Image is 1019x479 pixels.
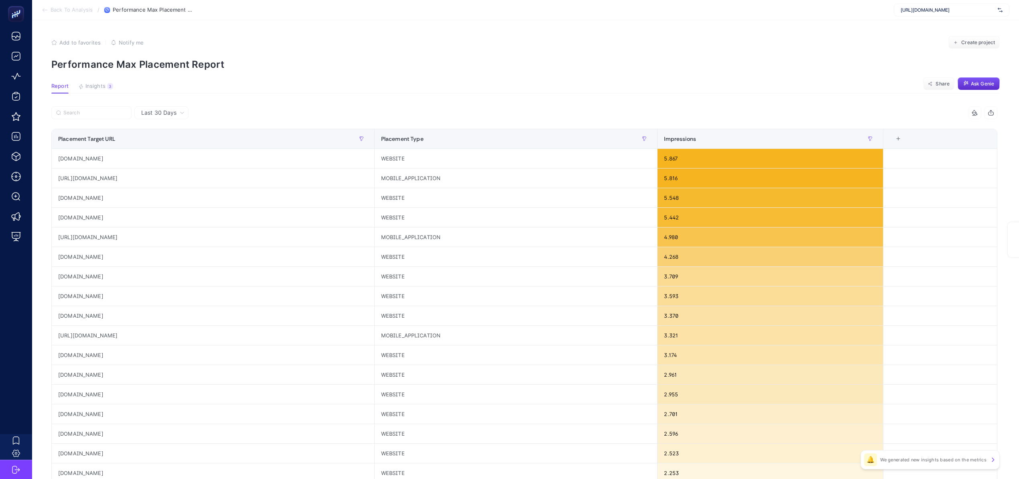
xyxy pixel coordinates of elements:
p: We generated new insights based on the metrics [880,457,987,463]
div: [URL][DOMAIN_NAME] [52,326,374,345]
div: WEBSITE [375,365,658,384]
button: Ask Genie [958,77,1000,90]
div: 4.268 [658,247,883,266]
button: Share [923,77,954,90]
div: [DOMAIN_NAME] [52,424,374,443]
div: WEBSITE [375,345,658,365]
div: MOBILE_APPLICATION [375,227,658,247]
div: WEBSITE [375,286,658,306]
button: Notify me [111,39,144,46]
div: 3.593 [658,286,883,306]
div: [DOMAIN_NAME] [52,286,374,306]
span: Notify me [119,39,144,46]
div: 3.370 [658,306,883,325]
span: Report [51,83,69,89]
div: WEBSITE [375,247,658,266]
div: WEBSITE [375,385,658,404]
div: 3.321 [658,326,883,345]
span: Last 30 Days [141,109,177,117]
div: 3.709 [658,267,883,286]
div: [DOMAIN_NAME] [52,149,374,168]
span: Create project [961,39,995,46]
div: WEBSITE [375,149,658,168]
span: Performance Max Placement Report [113,7,193,13]
div: [DOMAIN_NAME] [52,345,374,365]
div: 2.961 [658,365,883,384]
div: 2.596 [658,424,883,443]
div: 5.867 [658,149,883,168]
img: svg%3e [998,6,1003,14]
div: 2.523 [658,444,883,463]
div: WEBSITE [375,404,658,424]
button: Create project [948,36,1000,49]
div: WEBSITE [375,208,658,227]
div: [DOMAIN_NAME] [52,365,374,384]
div: [DOMAIN_NAME] [52,306,374,325]
div: [DOMAIN_NAME] [52,267,374,286]
div: [DOMAIN_NAME] [52,404,374,424]
div: [DOMAIN_NAME] [52,385,374,404]
span: Insights [85,83,106,89]
div: [URL][DOMAIN_NAME] [52,168,374,188]
span: Placement Type [381,136,424,142]
div: 5.548 [658,188,883,207]
span: Back To Analysis [51,7,93,13]
div: WEBSITE [375,306,658,325]
div: WEBSITE [375,267,658,286]
span: Placement Target URL [58,136,115,142]
div: MOBILE_APPLICATION [375,326,658,345]
div: 5.816 [658,168,883,188]
div: WEBSITE [375,188,658,207]
span: Ask Genie [971,81,994,87]
input: Search [63,110,127,116]
span: Impressions [664,136,696,142]
div: 2.955 [658,385,883,404]
div: 3.174 [658,345,883,365]
div: 5.442 [658,208,883,227]
span: / [97,6,99,13]
div: + [891,136,906,142]
div: [DOMAIN_NAME] [52,188,374,207]
span: Add to favorites [59,39,101,46]
button: Add to favorites [51,39,101,46]
div: 3 items selected [890,136,896,153]
div: [DOMAIN_NAME] [52,247,374,266]
div: 2.701 [658,404,883,424]
p: Performance Max Placement Report [51,59,1000,70]
span: [URL][DOMAIN_NAME] [901,7,995,13]
div: [DOMAIN_NAME] [52,208,374,227]
div: 🔔 [864,453,877,466]
div: [DOMAIN_NAME] [52,444,374,463]
div: [URL][DOMAIN_NAME] [52,227,374,247]
div: WEBSITE [375,444,658,463]
div: MOBILE_APPLICATION [375,168,658,188]
span: Share [936,81,950,87]
div: 3 [107,83,113,89]
div: 4.980 [658,227,883,247]
div: WEBSITE [375,424,658,443]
